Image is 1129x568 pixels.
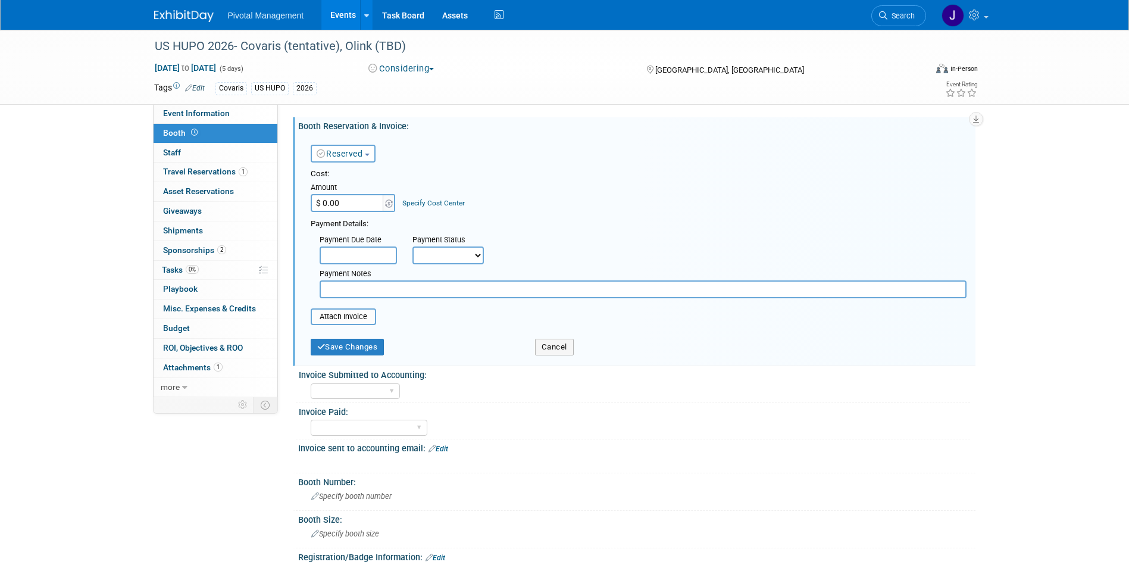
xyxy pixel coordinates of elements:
[942,4,964,27] img: Jessica Gatton
[299,403,970,418] div: Invoice Paid:
[151,36,908,57] div: US HUPO 2026- Covaris (tentative), Olink (TBD)
[163,363,223,372] span: Attachments
[161,382,180,392] span: more
[154,182,277,201] a: Asset Reservations
[311,168,967,180] div: Cost:
[154,261,277,280] a: Tasks0%
[163,284,198,294] span: Playbook
[950,64,978,73] div: In-Person
[163,343,243,352] span: ROI, Objectives & ROO
[163,148,181,157] span: Staff
[154,143,277,163] a: Staff
[154,63,217,73] span: [DATE] [DATE]
[364,63,439,75] button: Considering
[320,235,395,246] div: Payment Due Date
[154,163,277,182] a: Travel Reservations1
[887,11,915,20] span: Search
[154,221,277,241] a: Shipments
[163,226,203,235] span: Shipments
[311,216,967,230] div: Payment Details:
[163,206,202,216] span: Giveaways
[180,63,191,73] span: to
[311,529,379,538] span: Specify booth size
[311,492,392,501] span: Specify booth number
[154,202,277,221] a: Giveaways
[214,363,223,372] span: 1
[871,5,926,26] a: Search
[311,145,376,163] button: Reserved
[163,128,200,138] span: Booth
[154,299,277,319] a: Misc. Expenses & Credits
[253,397,277,413] td: Toggle Event Tabs
[311,182,397,194] div: Amount
[154,124,277,143] a: Booth
[217,245,226,254] span: 2
[426,554,445,562] a: Edit
[154,280,277,299] a: Playbook
[162,265,199,274] span: Tasks
[189,128,200,137] span: Booth not reserved yet
[298,117,975,132] div: Booth Reservation & Invoice:
[228,11,304,20] span: Pivotal Management
[163,304,256,313] span: Misc. Expenses & Credits
[402,199,465,207] a: Specify Cost Center
[185,84,205,92] a: Edit
[163,186,234,196] span: Asset Reservations
[412,235,492,246] div: Payment Status
[154,82,205,95] td: Tags
[163,323,190,333] span: Budget
[154,10,214,22] img: ExhibitDay
[251,82,289,95] div: US HUPO
[186,265,199,274] span: 0%
[163,167,248,176] span: Travel Reservations
[298,511,975,526] div: Booth Size:
[429,445,448,453] a: Edit
[154,358,277,377] a: Attachments1
[856,62,978,80] div: Event Format
[218,65,243,73] span: (5 days)
[154,319,277,338] a: Budget
[154,241,277,260] a: Sponsorships2
[154,104,277,123] a: Event Information
[215,82,247,95] div: Covaris
[163,108,230,118] span: Event Information
[298,439,975,455] div: Invoice sent to accounting email:
[317,149,363,158] a: Reserved
[945,82,977,88] div: Event Rating
[154,339,277,358] a: ROI, Objectives & ROO
[320,269,967,280] div: Payment Notes
[535,339,574,355] button: Cancel
[655,65,804,74] span: [GEOGRAPHIC_DATA], [GEOGRAPHIC_DATA]
[163,245,226,255] span: Sponsorships
[298,548,975,564] div: Registration/Badge Information:
[299,366,970,381] div: Invoice Submitted to Accounting:
[239,167,248,176] span: 1
[936,64,948,73] img: Format-Inperson.png
[154,378,277,397] a: more
[233,397,254,413] td: Personalize Event Tab Strip
[298,473,975,488] div: Booth Number:
[311,339,384,355] button: Save Changes
[293,82,317,95] div: 2026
